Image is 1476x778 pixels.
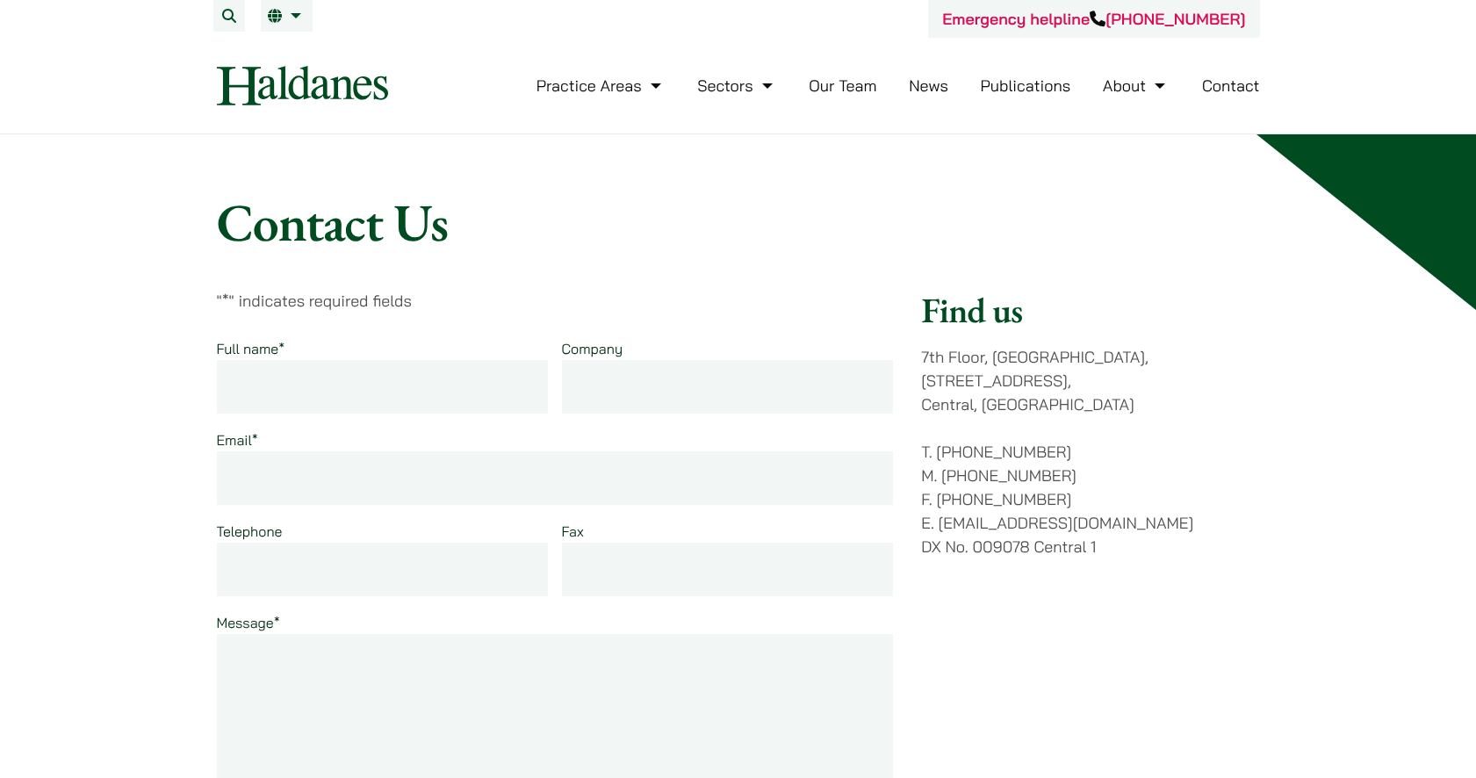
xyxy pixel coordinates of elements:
[268,9,306,23] a: EN
[981,76,1071,96] a: Publications
[562,340,623,357] label: Company
[921,345,1259,416] p: 7th Floor, [GEOGRAPHIC_DATA], [STREET_ADDRESS], Central, [GEOGRAPHIC_DATA]
[1103,76,1170,96] a: About
[217,431,258,449] label: Email
[1202,76,1260,96] a: Contact
[217,289,894,313] p: " " indicates required fields
[909,76,948,96] a: News
[536,76,666,96] a: Practice Areas
[921,440,1259,558] p: T. [PHONE_NUMBER] M. [PHONE_NUMBER] F. [PHONE_NUMBER] E. [EMAIL_ADDRESS][DOMAIN_NAME] DX No. 0090...
[562,522,584,540] label: Fax
[217,522,283,540] label: Telephone
[217,191,1260,254] h1: Contact Us
[217,614,280,631] label: Message
[217,66,388,105] img: Logo of Haldanes
[921,289,1259,331] h2: Find us
[217,340,285,357] label: Full name
[942,9,1245,29] a: Emergency helpline[PHONE_NUMBER]
[697,76,776,96] a: Sectors
[809,76,876,96] a: Our Team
